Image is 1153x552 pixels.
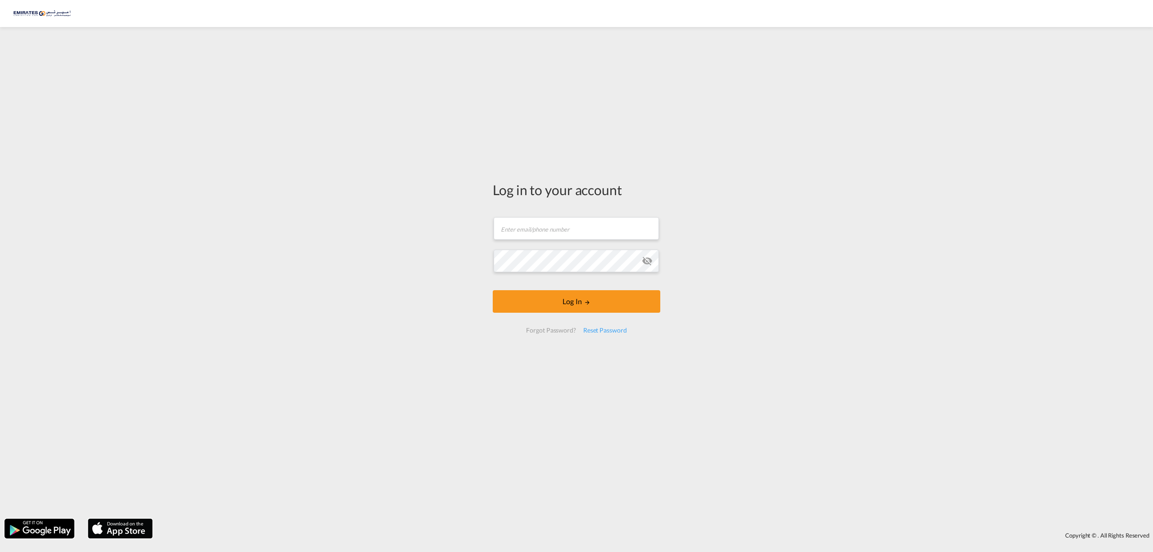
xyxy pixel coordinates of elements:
div: Reset Password [580,322,631,338]
div: Forgot Password? [522,322,579,338]
img: google.png [4,518,75,539]
button: LOGIN [493,290,660,313]
img: c67187802a5a11ec94275b5db69a26e6.png [14,4,74,24]
div: Log in to your account [493,180,660,199]
input: Enter email/phone number [494,217,659,240]
div: Copyright © . All Rights Reserved [157,528,1153,543]
md-icon: icon-eye-off [642,255,653,266]
img: apple.png [87,518,154,539]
